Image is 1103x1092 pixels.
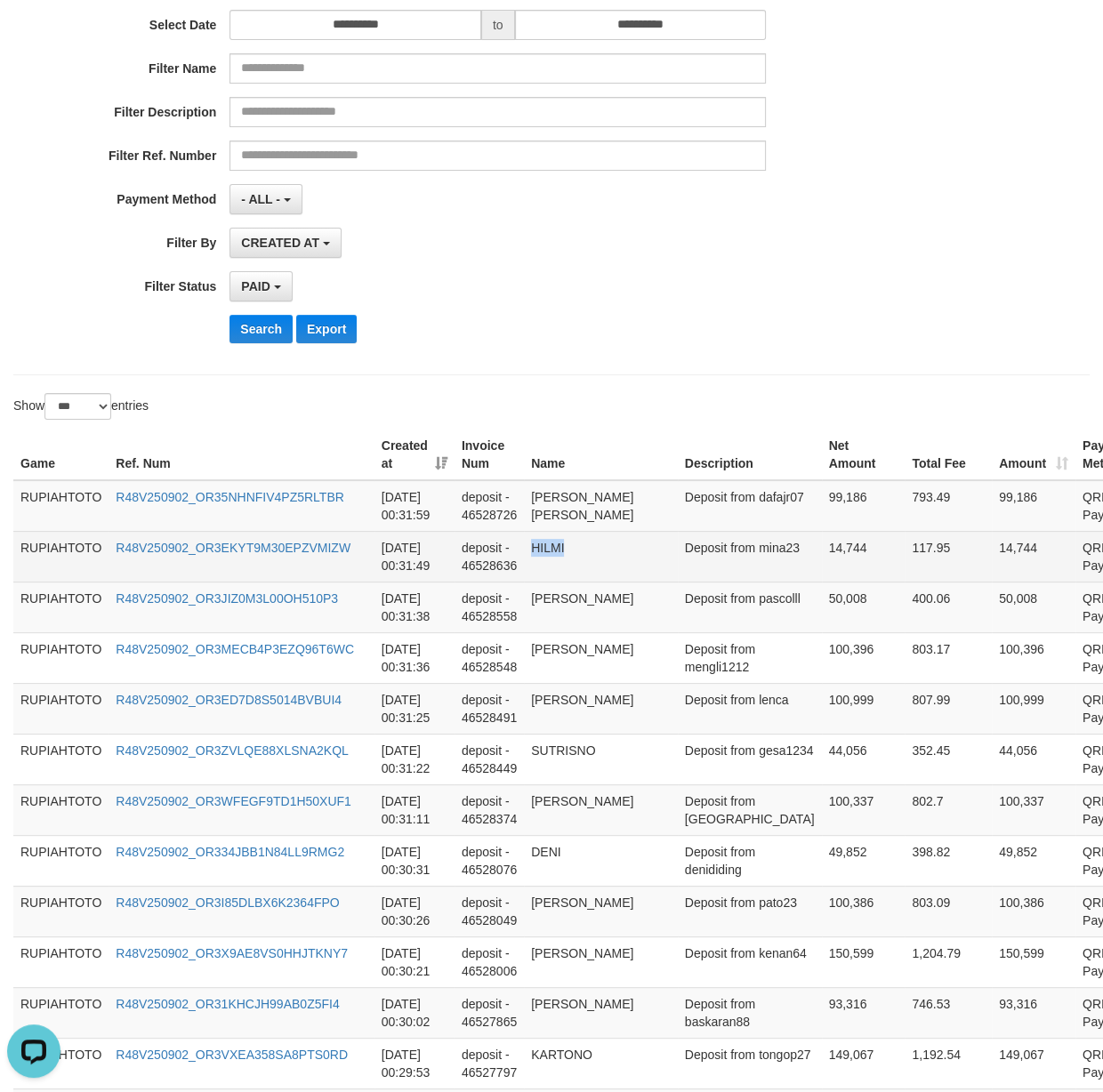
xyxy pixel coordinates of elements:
[822,480,906,532] td: 99,186
[905,430,992,480] th: Total Fee
[374,582,455,632] td: [DATE] 00:31:38
[455,734,524,784] td: deposit - 46528449
[229,315,293,343] button: Search
[455,987,524,1038] td: deposit - 46527865
[992,987,1075,1038] td: 93,316
[524,835,678,886] td: DENI
[241,192,280,206] span: - ALL -
[455,936,524,987] td: deposit - 46528006
[116,490,344,504] a: R48V250902_OR35NHNFIV4PZ5RLTBR
[13,393,149,420] label: Show entries
[992,886,1075,936] td: 100,386
[678,734,822,784] td: Deposit from gesa1234
[822,886,906,936] td: 100,386
[524,632,678,683] td: [PERSON_NAME]
[524,430,678,480] th: Name
[524,531,678,582] td: HILMI
[116,541,350,555] a: R48V250902_OR3EKYT9M30EPZVMIZW
[992,480,1075,532] td: 99,186
[13,582,109,632] td: RUPIAHTOTO
[241,236,319,250] span: CREATED AT
[822,582,906,632] td: 50,008
[374,480,455,532] td: [DATE] 00:31:59
[822,632,906,683] td: 100,396
[229,184,302,214] button: - ALL -
[524,987,678,1038] td: [PERSON_NAME]
[455,683,524,734] td: deposit - 46528491
[905,582,992,632] td: 400.06
[455,886,524,936] td: deposit - 46528049
[116,642,354,656] a: R48V250902_OR3MECB4P3EZQ96T6WC
[905,734,992,784] td: 352.45
[992,531,1075,582] td: 14,744
[374,632,455,683] td: [DATE] 00:31:36
[678,784,822,835] td: Deposit from [GEOGRAPHIC_DATA]
[116,693,342,707] a: R48V250902_OR3ED7D8S5014BVBUI4
[992,734,1075,784] td: 44,056
[822,835,906,886] td: 49,852
[678,835,822,886] td: Deposit from denididing
[455,531,524,582] td: deposit - 46528636
[822,784,906,835] td: 100,337
[455,480,524,532] td: deposit - 46528726
[905,531,992,582] td: 117.95
[524,886,678,936] td: [PERSON_NAME]
[455,835,524,886] td: deposit - 46528076
[992,582,1075,632] td: 50,008
[822,987,906,1038] td: 93,316
[678,531,822,582] td: Deposit from mina23
[524,936,678,987] td: [PERSON_NAME]
[678,430,822,480] th: Description
[822,531,906,582] td: 14,744
[992,835,1075,886] td: 49,852
[229,271,292,301] button: PAID
[992,784,1075,835] td: 100,337
[524,734,678,784] td: SUTRISNO
[116,845,344,859] a: R48V250902_OR334JBB1N84LL9RMG2
[481,10,515,40] span: to
[678,582,822,632] td: Deposit from pascolll
[374,886,455,936] td: [DATE] 00:30:26
[822,683,906,734] td: 100,999
[374,1038,455,1088] td: [DATE] 00:29:53
[992,936,1075,987] td: 150,599
[992,1038,1075,1088] td: 149,067
[822,1038,906,1088] td: 149,067
[905,936,992,987] td: 1,204.79
[905,632,992,683] td: 803.17
[524,683,678,734] td: [PERSON_NAME]
[374,683,455,734] td: [DATE] 00:31:25
[13,480,109,532] td: RUPIAHTOTO
[455,784,524,835] td: deposit - 46528374
[116,895,339,910] a: R48V250902_OR3I85DLBX6K2364FPO
[678,632,822,683] td: Deposit from mengli1212
[374,784,455,835] td: [DATE] 00:31:11
[241,279,270,293] span: PAID
[678,1038,822,1088] td: Deposit from tongop27
[822,430,906,480] th: Net Amount
[992,683,1075,734] td: 100,999
[678,683,822,734] td: Deposit from lenca
[109,430,374,480] th: Ref. Num
[455,582,524,632] td: deposit - 46528558
[905,784,992,835] td: 802.7
[116,1048,348,1062] a: R48V250902_OR3VXEA358SA8PTS0RD
[13,531,109,582] td: RUPIAHTOTO
[116,997,339,1011] a: R48V250902_OR31KHCJH99AB0Z5FI4
[13,886,109,936] td: RUPIAHTOTO
[13,987,109,1038] td: RUPIAHTOTO
[374,531,455,582] td: [DATE] 00:31:49
[455,430,524,480] th: Invoice Num
[374,430,455,480] th: Created at: activate to sort column ascending
[455,1038,524,1088] td: deposit - 46527797
[116,794,351,808] a: R48V250902_OR3WFEGF9TD1H50XUF1
[374,987,455,1038] td: [DATE] 00:30:02
[905,987,992,1038] td: 746.53
[524,1038,678,1088] td: KARTONO
[229,228,342,258] button: CREATED AT
[678,987,822,1038] td: Deposit from baskaran88
[13,734,109,784] td: RUPIAHTOTO
[992,430,1075,480] th: Amount: activate to sort column ascending
[13,936,109,987] td: RUPIAHTOTO
[905,480,992,532] td: 793.49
